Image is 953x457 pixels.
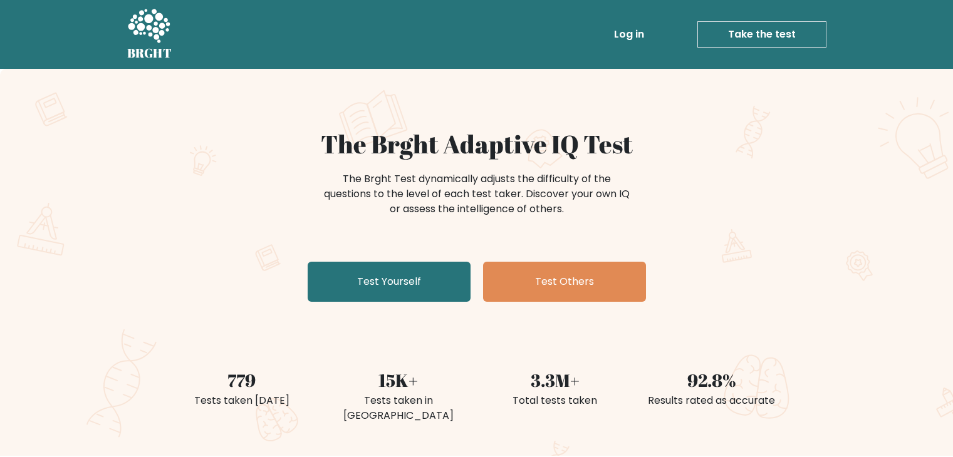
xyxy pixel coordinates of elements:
[609,22,649,47] a: Log in
[641,393,783,408] div: Results rated as accurate
[328,393,469,423] div: Tests taken in [GEOGRAPHIC_DATA]
[171,367,313,393] div: 779
[127,5,172,64] a: BRGHT
[641,367,783,393] div: 92.8%
[320,172,633,217] div: The Brght Test dynamically adjusts the difficulty of the questions to the level of each test take...
[484,393,626,408] div: Total tests taken
[171,129,783,159] h1: The Brght Adaptive IQ Test
[484,367,626,393] div: 3.3M+
[328,367,469,393] div: 15K+
[697,21,826,48] a: Take the test
[308,262,471,302] a: Test Yourself
[171,393,313,408] div: Tests taken [DATE]
[127,46,172,61] h5: BRGHT
[483,262,646,302] a: Test Others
